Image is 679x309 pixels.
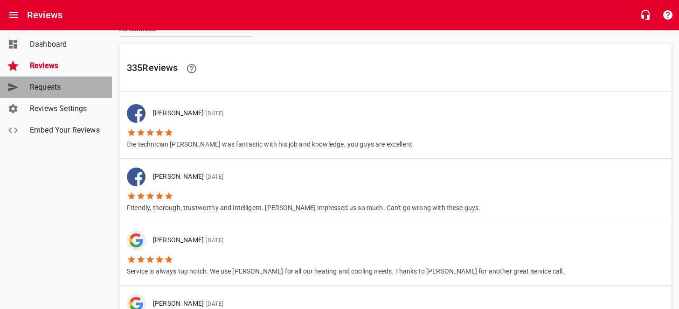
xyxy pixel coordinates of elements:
a: Learn facts about why reviews are important [180,57,203,80]
p: the technician [PERSON_NAME] was fantastic with his job and knowledge. you guys are excellent [127,137,412,149]
p: [PERSON_NAME] [153,108,405,119]
a: [PERSON_NAME][DATE]Service is always top notch. We use [PERSON_NAME] for all our heating and cool... [119,222,672,285]
div: Facebook [127,104,145,123]
span: Dashboard [30,39,101,50]
h6: Reviews [27,7,62,22]
p: Friendly, thorough, trustworthy and intelligent. [PERSON_NAME] impressed us so much. Can't go wro... [127,201,480,213]
img: facebook-dark.png [127,168,145,186]
span: [DATE] [204,301,223,307]
span: [DATE] [204,237,223,244]
span: Embed Your Reviews [30,125,101,136]
p: [PERSON_NAME] [153,299,223,309]
img: google-dark.png [127,231,145,250]
button: Open drawer [2,4,25,26]
span: Requests [30,82,101,93]
span: Reviews Settings [30,103,101,114]
div: Google [127,231,145,250]
span: Reviews [30,60,101,71]
a: [PERSON_NAME][DATE]Friendly, thorough, trustworthy and intelligent. [PERSON_NAME] impressed us so... [119,159,672,222]
img: facebook-dark.png [127,104,145,123]
span: [DATE] [204,110,223,117]
a: [PERSON_NAME][DATE]the technician [PERSON_NAME] was fantastic with his job and knowledge. you guy... [119,95,672,158]
h6: 335 Review s [127,57,664,80]
div: Facebook [127,168,145,186]
span: [DATE] [204,174,223,180]
p: [PERSON_NAME] [153,172,473,182]
p: [PERSON_NAME] [153,235,557,246]
p: Service is always top notch. We use [PERSON_NAME] for all our heating and cooling needs. Thanks t... [127,264,565,276]
button: Live Chat [634,4,657,26]
button: Support Portal [657,4,679,26]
